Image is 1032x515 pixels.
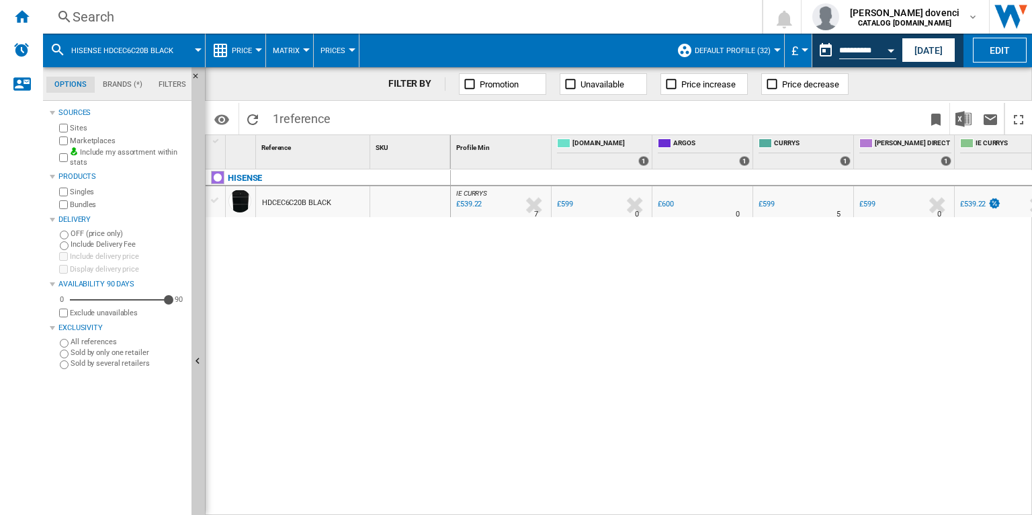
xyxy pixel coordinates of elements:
[50,34,198,67] div: HISENSE HDCEC6C20B BLACK
[171,294,186,305] div: 90
[58,171,186,182] div: Products
[388,77,445,91] div: FILTER BY
[266,103,337,131] span: 1
[859,200,875,208] div: £599
[850,6,959,19] span: [PERSON_NAME] dovenci
[459,73,546,95] button: Promotion
[56,294,67,305] div: 0
[273,34,306,67] button: Matrix
[456,144,490,151] span: Profile Min
[59,149,68,166] input: Include my assortment within stats
[373,135,450,156] div: SKU Sort None
[977,103,1004,134] button: Send this report by email
[958,198,1001,211] div: £539.22
[59,124,68,132] input: Sites
[941,156,951,166] div: 1 offers sold by HUGHES DIRECT
[812,3,839,30] img: profile.jpg
[71,337,186,347] label: All references
[13,42,30,58] img: alerts-logo.svg
[58,214,186,225] div: Delivery
[320,34,352,67] button: Prices
[812,37,839,64] button: md-calendar
[960,200,986,208] div: £539.22
[554,135,652,169] div: [DOMAIN_NAME] 1 offers sold by AO.COM
[656,198,674,211] div: £600
[71,348,186,358] label: Sold by only one retailer
[60,360,69,369] input: Sold by several retailers
[191,67,208,91] button: Hide
[95,77,150,93] md-tab-item: Brands (*)
[228,135,255,156] div: Sort None
[785,34,812,67] md-menu: Currency
[58,108,186,118] div: Sources
[70,147,78,155] img: mysite-bg-18x18.png
[59,188,68,196] input: Singles
[239,103,266,134] button: Reload
[208,107,235,131] button: Options
[71,34,187,67] button: HISENSE HDCEC6C20B BLACK
[736,208,740,221] div: Delivery Time : 0 day
[580,79,624,89] span: Unavailable
[857,198,875,211] div: £599
[454,135,551,156] div: Profile Min Sort None
[677,34,777,67] div: Default profile (32)
[59,309,68,317] input: Display delivery price
[454,135,551,156] div: Sort None
[373,135,450,156] div: Sort None
[759,200,775,208] div: £599
[1005,103,1032,134] button: Maximize
[812,34,899,67] div: This report is based on a date in the past.
[879,36,903,61] button: Open calendar
[836,208,841,221] div: Delivery Time : 5 days
[791,44,798,58] span: £
[46,77,95,93] md-tab-item: Options
[70,308,186,318] label: Exclude unavailables
[988,198,1001,209] img: promotionV3.png
[70,251,186,262] label: Include delivery price
[376,144,388,151] span: SKU
[638,156,649,166] div: 1 offers sold by AO.COM
[58,279,186,290] div: Availability 90 Days
[937,208,941,221] div: Delivery Time : 0 day
[922,103,949,134] button: Bookmark this report
[695,34,777,67] button: Default profile (32)
[70,293,169,307] md-slider: Availability
[902,38,955,63] button: [DATE]
[782,79,839,89] span: Price decrease
[70,264,186,274] label: Display delivery price
[60,231,69,239] input: OFF (price only)
[71,358,186,368] label: Sold by several retailers
[560,73,647,95] button: Unavailable
[673,138,750,150] span: ARGOS
[59,252,68,261] input: Include delivery price
[70,147,186,168] label: Include my assortment within stats
[259,135,370,156] div: Sort None
[739,156,750,166] div: 1 offers sold by ARGOS
[262,188,331,219] div: HDCEC6C20B BLACK
[232,46,252,55] span: Price
[60,241,69,250] input: Include Delivery Fee
[60,350,69,358] input: Sold by only one retailer
[261,144,291,151] span: Reference
[279,112,331,126] span: reference
[59,265,68,274] input: Display delivery price
[757,198,775,211] div: £599
[973,38,1027,63] button: Edit
[59,136,68,145] input: Marketplaces
[73,7,727,26] div: Search
[555,198,573,211] div: £599
[774,138,851,150] span: CURRYS
[71,46,173,55] span: HISENSE HDCEC6C20B BLACK
[681,79,736,89] span: Price increase
[454,198,482,211] div: Last updated : Friday, 19 September 2025 11:04
[228,170,262,186] div: Click to filter on that brand
[59,200,68,209] input: Bundles
[150,77,194,93] md-tab-item: Filters
[840,156,851,166] div: 1 offers sold by CURRYS
[695,46,771,55] span: Default profile (32)
[761,73,849,95] button: Price decrease
[572,138,649,150] span: [DOMAIN_NAME]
